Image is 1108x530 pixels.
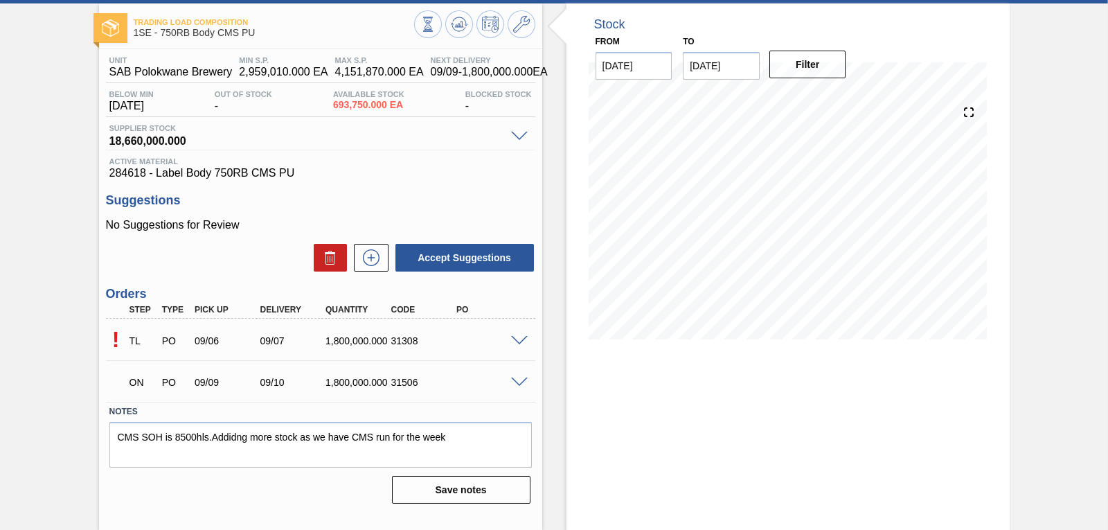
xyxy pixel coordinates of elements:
[322,377,394,388] div: 1,800,000.000
[106,287,535,301] h3: Orders
[414,10,442,38] button: Stocks Overview
[769,51,846,78] button: Filter
[431,66,548,78] span: 09/09 - 1,800,000.000 EA
[388,242,535,273] div: Accept Suggestions
[126,367,159,398] div: Negotiating Order
[347,244,388,272] div: New suggestion
[159,305,192,315] div: Type
[683,37,694,46] label: to
[102,19,119,37] img: Ícone
[257,305,329,315] div: Delivery
[388,305,460,315] div: Code
[126,326,159,356] div: Trading Load Composition
[333,100,404,110] span: 693,750.000 EA
[191,377,263,388] div: 09/09/2025
[106,193,535,208] h3: Suggestions
[126,305,159,315] div: Step
[109,132,504,146] span: 18,660,000.000
[191,335,263,346] div: 09/06/2025
[683,52,760,80] input: mm/dd/yyyy
[445,10,473,38] button: Update Chart
[596,37,620,46] label: From
[388,377,460,388] div: 31506
[239,66,328,78] span: 2,959,010.000 EA
[392,476,530,504] button: Save notes
[465,90,532,98] span: Blocked Stock
[109,100,154,112] span: [DATE]
[395,244,534,272] button: Accept Suggestions
[109,402,532,422] label: Notes
[159,377,192,388] div: Purchase order
[453,305,525,315] div: PO
[596,52,672,80] input: mm/dd/yyyy
[129,377,156,388] p: ON
[109,56,233,64] span: Unit
[159,335,192,346] div: Purchase order
[109,422,532,468] textarea: CMS SOH is 8500hls.Addidng more stock as we have CMS run for the week
[322,305,394,315] div: Quantity
[109,90,154,98] span: Below Min
[508,10,535,38] button: Go to Master Data / General
[476,10,504,38] button: Schedule Inventory
[109,66,233,78] span: SAB Polokwane Brewery
[334,56,423,64] span: MAX S.P.
[322,335,394,346] div: 1,800,000.000
[307,244,347,272] div: Delete Suggestions
[594,17,625,32] div: Stock
[191,305,263,315] div: Pick up
[211,90,276,112] div: -
[462,90,535,112] div: -
[431,56,548,64] span: Next Delivery
[134,18,414,26] span: Trading Load Composition
[257,335,329,346] div: 09/07/2025
[134,28,414,38] span: 1SE - 750RB Body CMS PU
[129,335,156,346] p: TL
[109,157,532,166] span: Active Material
[333,90,404,98] span: Available Stock
[109,124,504,132] span: Supplier Stock
[215,90,272,98] span: Out Of Stock
[334,66,423,78] span: 4,151,870.000 EA
[257,377,329,388] div: 09/10/2025
[106,327,126,353] p: Pending Acceptance
[106,219,535,231] p: No Suggestions for Review
[109,167,532,179] span: 284618 - Label Body 750RB CMS PU
[239,56,328,64] span: MIN S.P.
[388,335,460,346] div: 31308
